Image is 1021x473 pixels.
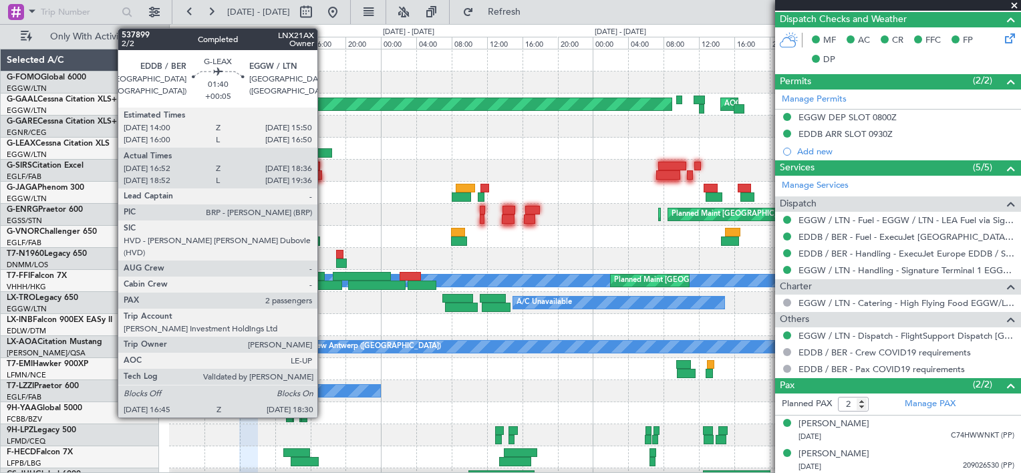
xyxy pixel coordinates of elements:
[7,426,76,434] a: 9H-LPZLegacy 500
[240,37,275,49] div: 08:00
[296,337,441,357] div: No Crew Antwerp ([GEOGRAPHIC_DATA])
[7,260,48,270] a: DNMM/LOS
[7,96,117,104] a: G-GAALCessna Citation XLS+
[7,294,78,302] a: LX-TROLegacy 650
[7,250,44,258] span: T7-N1960
[7,448,73,456] a: F-HECDFalcon 7X
[7,338,102,346] a: LX-AOACitation Mustang
[7,206,83,214] a: G-ENRGPraetor 600
[7,184,37,192] span: G-JAGA
[7,392,41,402] a: EGLF/FAB
[7,382,34,390] span: T7-LZZI
[798,297,1014,309] a: EGGW / LTN - Catering - High Flying Food EGGW/LTN
[734,37,770,49] div: 16:00
[275,37,311,49] div: 12:00
[7,118,37,126] span: G-GARE
[798,448,869,461] div: [PERSON_NAME]
[7,162,32,170] span: G-SIRS
[7,84,47,94] a: EGGW/LTN
[7,426,33,434] span: 9H-LPZ
[798,330,1014,341] a: EGGW / LTN - Dispatch - FlightSupport Dispatch [GEOGRAPHIC_DATA]
[7,404,37,412] span: 9H-YAA
[973,377,992,391] span: (2/2)
[780,378,794,393] span: Pax
[798,462,821,472] span: [DATE]
[7,140,110,148] a: G-LEAXCessna Citation XLS
[963,34,973,47] span: FP
[7,294,35,302] span: LX-TRO
[798,347,971,358] a: EDDB / BER - Crew COVID19 requirements
[7,216,42,226] a: EGSS/STN
[35,32,141,41] span: Only With Activity
[664,37,699,49] div: 08:00
[595,27,646,38] div: [DATE] - [DATE]
[858,34,870,47] span: AC
[7,436,45,446] a: LFMD/CEQ
[452,37,487,49] div: 08:00
[798,231,1014,243] a: EDDB / BER - Fuel - ExecuJet [GEOGRAPHIC_DATA] Fuel via Valcora EDDB / SXF
[798,432,821,442] span: [DATE]
[7,360,88,368] a: T7-EMIHawker 900XP
[780,160,815,176] span: Services
[7,382,79,390] a: T7-LZZIPraetor 600
[699,37,734,49] div: 12:00
[7,348,86,358] a: [PERSON_NAME]/QSA
[7,272,30,280] span: T7-FFI
[780,74,811,90] span: Permits
[7,73,41,82] span: G-FOMO
[780,12,907,27] span: Dispatch Checks and Weather
[780,279,812,295] span: Charter
[7,184,84,192] a: G-JAGAPhenom 300
[798,248,1014,259] a: EDDB / BER - Handling - ExecuJet Europe EDDB / SXF
[7,194,47,204] a: EGGW/LTN
[7,282,46,292] a: VHHH/HKG
[383,27,434,38] div: [DATE] - [DATE]
[973,73,992,88] span: (2/2)
[7,128,47,138] a: EGNR/CEG
[7,250,87,258] a: T7-N1960Legacy 650
[798,128,893,140] div: EDDB ARR SLOT 0930Z
[172,27,223,38] div: [DATE] - [DATE]
[593,37,628,49] div: 00:00
[7,162,84,170] a: G-SIRSCitation Excel
[416,37,452,49] div: 04:00
[476,7,533,17] span: Refresh
[7,370,46,380] a: LFMN/NCE
[798,112,897,123] div: EGGW DEP SLOT 0800Z
[7,326,46,336] a: EDLW/DTM
[628,37,664,49] div: 04:00
[724,94,802,114] div: AOG Maint Dusseldorf
[892,34,903,47] span: CR
[7,316,33,324] span: LX-INB
[823,34,836,47] span: MF
[672,204,882,224] div: Planned Maint [GEOGRAPHIC_DATA] ([GEOGRAPHIC_DATA])
[797,146,1014,157] div: Add new
[7,338,37,346] span: LX-AOA
[41,2,118,22] input: Trip Number
[487,37,523,49] div: 12:00
[951,430,1014,442] span: C74HWWNKT (PP)
[7,228,97,236] a: G-VNORChallenger 650
[963,460,1014,472] span: 209026530 (PP)
[770,37,805,49] div: 20:00
[614,271,825,291] div: Planned Maint [GEOGRAPHIC_DATA] ([GEOGRAPHIC_DATA])
[782,398,832,411] label: Planned PAX
[7,304,47,314] a: EGGW/LTN
[517,293,572,313] div: A/C Unavailable
[7,73,86,82] a: G-FOMOGlobal 6000
[798,265,1014,276] a: EGGW / LTN - Handling - Signature Terminal 1 EGGW / LTN
[523,37,558,49] div: 16:00
[204,37,240,49] div: 04:00
[780,312,809,327] span: Others
[7,272,67,280] a: T7-FFIFalcon 7X
[7,96,37,104] span: G-GAAL
[311,37,346,49] div: 16:00
[345,37,381,49] div: 20:00
[169,37,204,49] div: 00:00
[798,363,965,375] a: EDDB / BER - Pax COVID19 requirements
[7,448,36,456] span: F-HECD
[456,1,537,23] button: Refresh
[7,316,112,324] a: LX-INBFalcon 900EX EASy II
[798,418,869,431] div: [PERSON_NAME]
[925,34,941,47] span: FFC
